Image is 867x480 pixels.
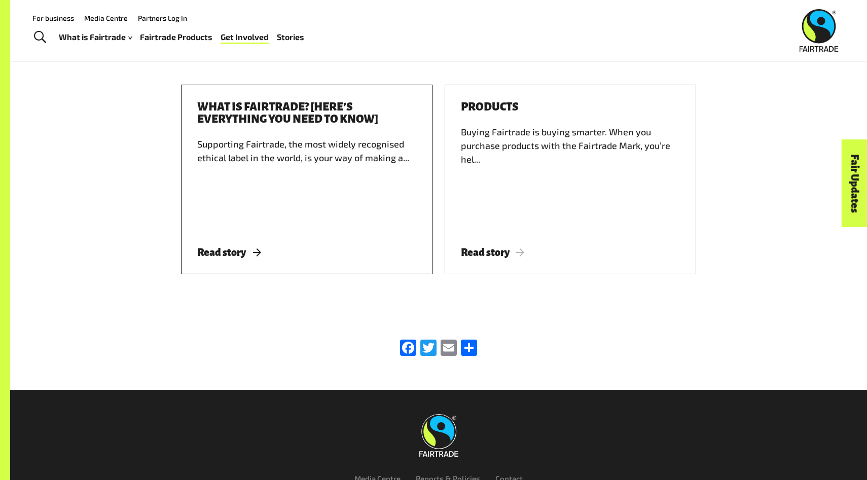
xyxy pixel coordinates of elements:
a: Toggle Search [27,25,52,50]
a: What is Fairtrade [59,30,132,45]
h3: Products [461,101,519,113]
div: Supporting Fairtrade, the most widely recognised ethical label in the world, is your way of makin... [197,137,416,229]
a: Email [439,340,459,357]
span: Read story [461,247,524,258]
a: Facebook [398,340,418,357]
a: Partners Log In [138,14,187,22]
img: Fairtrade Australia New Zealand logo [800,9,839,52]
a: Stories [277,30,304,45]
a: For business [32,14,74,22]
a: Get Involved [221,30,269,45]
div: Buying Fairtrade is buying smarter. When you purchase products with the Fairtrade Mark, you’re he... [461,125,680,229]
img: Fairtrade Australia New Zealand logo [419,414,458,457]
a: What is Fairtrade? [Here’s everything you need to know] Supporting Fairtrade, the most widely rec... [181,85,432,274]
h3: What is Fairtrade? [Here’s everything you need to know] [197,101,416,125]
a: Products Buying Fairtrade is buying smarter. When you purchase products with the Fairtrade Mark, ... [445,85,696,274]
a: Media Centre [84,14,128,22]
a: Fairtrade Products [140,30,212,45]
a: Share [459,340,479,357]
span: Read story [197,247,261,258]
a: Twitter [418,340,439,357]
